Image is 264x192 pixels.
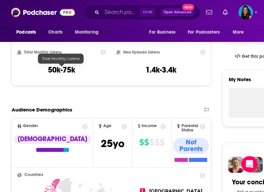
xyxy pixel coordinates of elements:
[161,8,194,16] button: Open AdvancedNew
[11,6,75,19] img: Podchaser - Follow, Share and Rate Podcasts
[173,138,208,154] div: Not Parents
[70,26,107,39] button: open menu
[103,124,112,128] span: Age
[44,26,67,39] a: Charts
[228,157,244,173] img: Sydney Profile
[241,156,257,172] div: Open Intercom Messenger
[16,28,36,37] span: Podcasts
[14,134,91,144] div: [DEMOGRAPHIC_DATA]
[203,7,215,18] a: Show notifications dropdown
[164,11,191,14] span: Open Advanced
[12,26,45,39] button: open menu
[12,106,72,113] h2: Audience Demographics
[48,65,75,75] h3: 50k-75k
[24,50,62,55] h2: Total Monthly Listens
[238,5,253,20] button: Show profile menu
[233,28,244,37] span: More
[23,124,38,128] span: Gender
[141,124,157,128] span: Income
[24,173,43,177] span: Countries
[238,5,253,20] span: Logged in as kateyquinn
[155,137,159,148] span: $
[181,124,199,132] span: Parental Status
[84,5,200,20] div: Search podcasts, credits, & more...
[188,28,220,37] span: For Podcasters
[101,137,125,150] span: 25 yo
[139,137,144,148] span: $
[182,4,194,10] span: New
[140,8,155,17] span: Ctrl K
[238,5,253,20] img: User Profile
[102,7,140,18] input: Search podcasts, credits, & more...
[160,137,164,148] span: $
[144,137,149,148] span: $
[220,7,230,18] a: Show notifications dropdown
[145,65,176,75] h3: 1.4k-3.4k
[144,26,184,39] button: open menu
[48,28,63,37] span: Charts
[228,26,252,39] button: open menu
[42,56,80,61] span: Total Monthly Listens
[123,50,160,55] h2: New Episode Listens
[149,137,154,148] span: $
[183,26,229,39] button: open menu
[75,28,98,37] span: Monitoring
[149,28,175,37] span: For Business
